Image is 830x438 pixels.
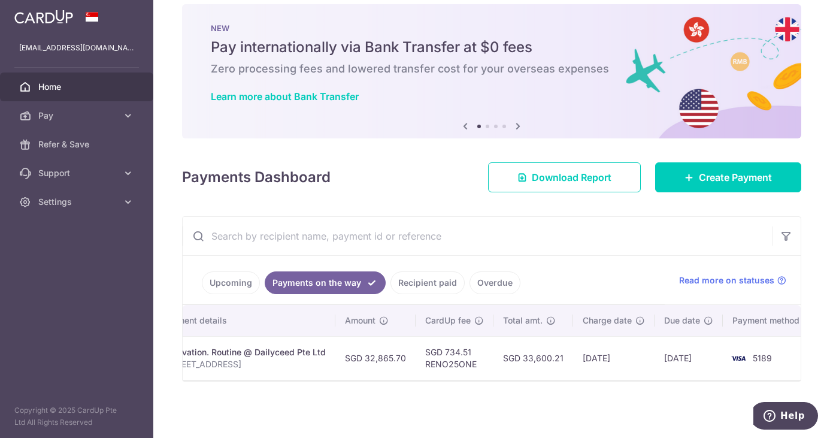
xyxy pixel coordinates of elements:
img: CardUp [14,10,73,24]
span: 5189 [753,353,772,363]
span: Refer & Save [38,138,117,150]
span: Due date [664,315,700,327]
iframe: Opens a widget where you can find more information [753,402,818,432]
p: [STREET_ADDRESS] [162,358,326,370]
a: Learn more about Bank Transfer [211,90,359,102]
span: Create Payment [699,170,772,185]
span: Settings [38,196,117,208]
span: CardUp fee [425,315,471,327]
img: Bank transfer banner [182,4,801,138]
h5: Pay internationally via Bank Transfer at $0 fees [211,38,773,57]
p: [EMAIL_ADDRESS][DOMAIN_NAME] [19,42,134,54]
a: Recipient paid [390,271,465,294]
span: Support [38,167,117,179]
a: Payments on the way [265,271,386,294]
div: Renovation. Routine @ Dailyceed Pte Ltd [162,346,326,358]
td: [DATE] [573,336,655,380]
td: SGD 33,600.21 [493,336,573,380]
td: SGD 734.51 RENO25ONE [416,336,493,380]
h4: Payments Dashboard [182,167,331,188]
th: Payment details [153,305,335,336]
img: Bank Card [726,351,750,365]
span: Charge date [583,315,632,327]
span: Download Report [532,170,611,185]
span: Total amt. [503,315,543,327]
a: Create Payment [655,162,801,192]
th: Payment method [723,305,814,336]
span: Read more on statuses [679,274,774,286]
span: Amount [345,315,375,327]
td: [DATE] [655,336,723,380]
td: SGD 32,865.70 [335,336,416,380]
a: Upcoming [202,271,260,294]
p: NEW [211,23,773,33]
a: Download Report [488,162,641,192]
a: Read more on statuses [679,274,786,286]
span: Home [38,81,117,93]
input: Search by recipient name, payment id or reference [183,217,772,255]
a: Overdue [469,271,520,294]
h6: Zero processing fees and lowered transfer cost for your overseas expenses [211,62,773,76]
span: Pay [38,110,117,122]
